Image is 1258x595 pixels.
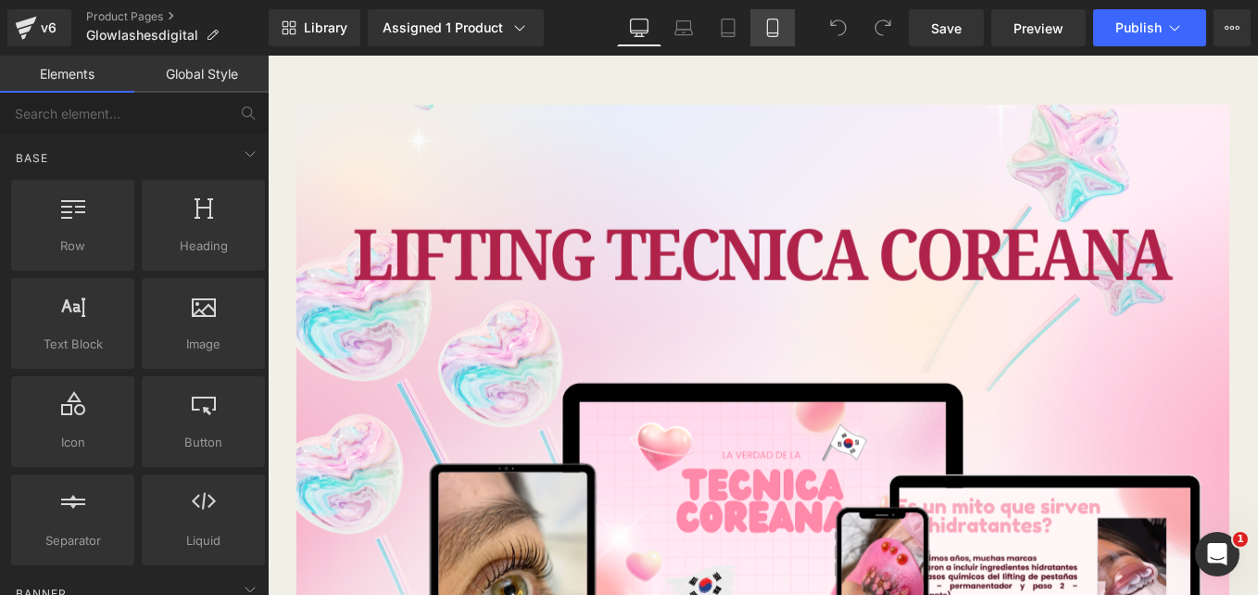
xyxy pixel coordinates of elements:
[14,149,50,167] span: Base
[147,433,259,452] span: Button
[17,433,129,452] span: Icon
[706,9,750,46] a: Tablet
[991,9,1086,46] a: Preview
[17,531,129,551] span: Separator
[304,19,347,36] span: Library
[269,9,360,46] a: New Library
[147,236,259,256] span: Heading
[1093,9,1206,46] button: Publish
[7,9,71,46] a: v6
[383,19,529,37] div: Assigned 1 Product
[1115,20,1162,35] span: Publish
[661,9,706,46] a: Laptop
[86,28,198,43] span: Glowlashesdigital
[1214,9,1251,46] button: More
[750,9,795,46] a: Mobile
[134,56,269,93] a: Global Style
[17,236,129,256] span: Row
[617,9,661,46] a: Desktop
[931,19,962,38] span: Save
[147,335,259,354] span: Image
[820,9,857,46] button: Undo
[1233,532,1248,547] span: 1
[864,9,901,46] button: Redo
[1013,19,1063,38] span: Preview
[17,335,129,354] span: Text Block
[147,531,259,551] span: Liquid
[1195,532,1239,576] iframe: Intercom live chat
[86,9,269,24] a: Product Pages
[37,16,60,40] div: v6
